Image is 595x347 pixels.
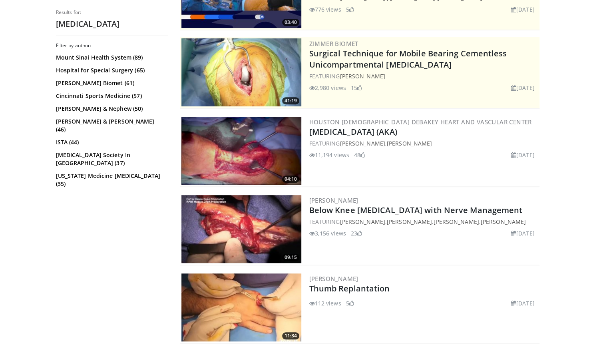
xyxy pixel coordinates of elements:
[181,195,301,263] img: 4075178f-0485-4c93-bf7a-dd164c9bddd9.300x170_q85_crop-smart_upscale.jpg
[56,105,166,113] a: [PERSON_NAME] & Nephew (50)
[387,218,432,225] a: [PERSON_NAME]
[56,151,166,167] a: [MEDICAL_DATA] Society In [GEOGRAPHIC_DATA] (37)
[309,40,358,48] a: Zimmer Biomet
[181,273,301,341] a: 11:34
[309,139,538,148] div: FEATURING ,
[309,84,346,92] li: 2,980 views
[282,97,299,104] span: 41:19
[309,126,397,137] a: [MEDICAL_DATA] (AKA)
[181,273,301,341] img: 86f7a411-b29c-4241-a97c-6b2d26060ca0.300x170_q85_crop-smart_upscale.jpg
[351,229,362,237] li: 23
[56,9,168,16] p: Results for:
[309,151,349,159] li: 11,194 views
[309,72,538,80] div: FEATURING
[56,172,166,188] a: [US_STATE] Medicine [MEDICAL_DATA] (35)
[309,283,390,294] a: Thumb Replantation
[309,5,341,14] li: 776 views
[511,299,535,307] li: [DATE]
[340,140,385,147] a: [PERSON_NAME]
[309,275,358,283] a: [PERSON_NAME]
[309,299,341,307] li: 112 views
[511,151,535,159] li: [DATE]
[56,92,166,100] a: Cincinnati Sports Medicine (57)
[340,72,385,80] a: [PERSON_NAME]
[56,66,166,74] a: Hospital for Special Surgery (65)
[434,218,479,225] a: [PERSON_NAME]
[282,332,299,339] span: 11:34
[346,5,354,14] li: 5
[282,19,299,26] span: 03:40
[309,118,532,126] a: Houston [DEMOGRAPHIC_DATA] DeBakey Heart and Vascular Center
[340,218,385,225] a: [PERSON_NAME]
[56,19,168,29] h2: [MEDICAL_DATA]
[56,42,168,49] h3: Filter by author:
[309,205,523,215] a: Below Knee [MEDICAL_DATA] with Nerve Management
[181,38,301,106] img: e9ed289e-2b85-4599-8337-2e2b4fe0f32a.300x170_q85_crop-smart_upscale.jpg
[56,138,166,146] a: ISTA (44)
[181,38,301,106] a: 41:19
[351,84,362,92] li: 15
[181,195,301,263] a: 09:15
[387,140,432,147] a: [PERSON_NAME]
[309,229,346,237] li: 3,156 views
[511,5,535,14] li: [DATE]
[282,175,299,183] span: 04:10
[511,229,535,237] li: [DATE]
[309,48,507,70] a: Surgical Technique for Mobile Bearing Cementless Unicompartmental [MEDICAL_DATA]
[56,118,166,134] a: [PERSON_NAME] & [PERSON_NAME] (46)
[309,196,358,204] a: [PERSON_NAME]
[56,79,166,87] a: [PERSON_NAME] Biomet (61)
[181,117,301,185] img: dd278d4f-be59-4607-9cdd-c9a8ebe87039.300x170_q85_crop-smart_upscale.jpg
[354,151,365,159] li: 48
[56,54,166,62] a: Mount Sinai Health System (89)
[282,254,299,261] span: 09:15
[309,217,538,226] div: FEATURING , , ,
[181,117,301,185] a: 04:10
[511,84,535,92] li: [DATE]
[346,299,354,307] li: 5
[481,218,526,225] a: [PERSON_NAME]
